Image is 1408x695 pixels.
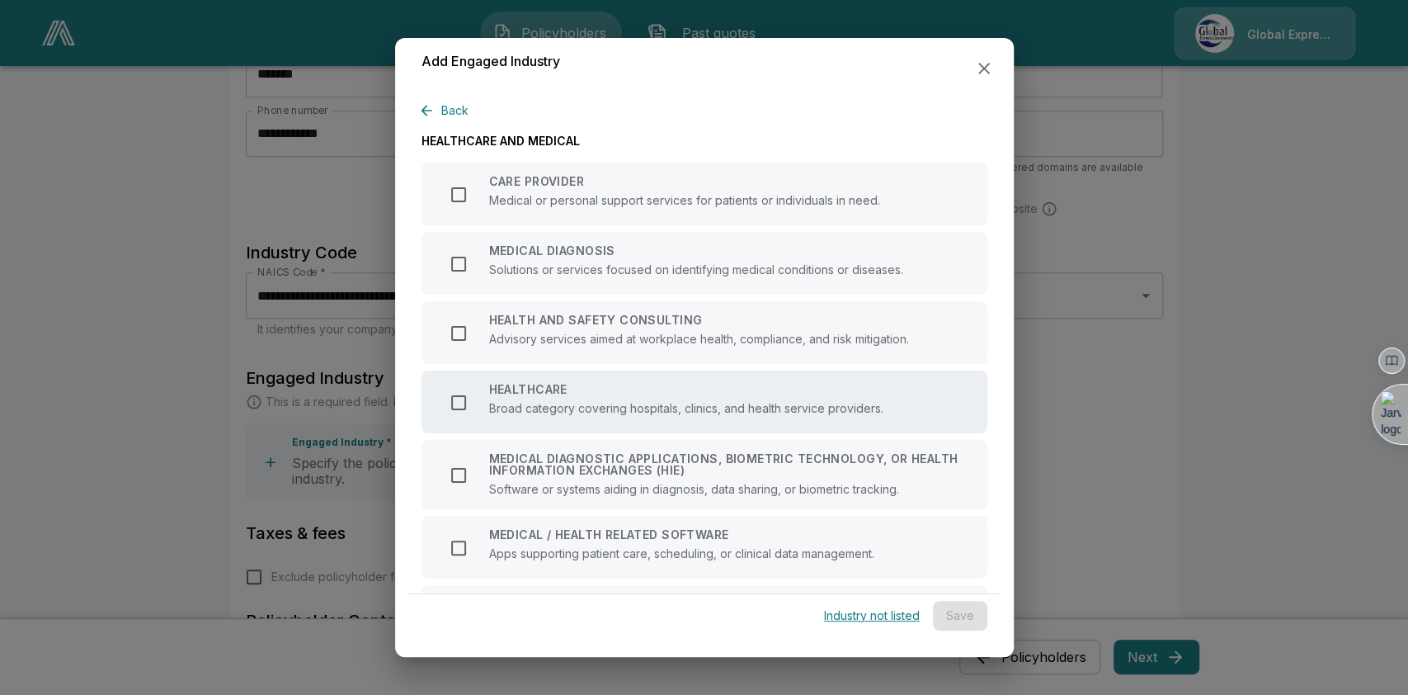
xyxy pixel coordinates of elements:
[421,96,475,126] button: Back
[489,453,968,476] p: MEDICAL DIAGNOSTIC APPLICATIONS, BIOMETRIC TECHNOLOGY, OR HEALTH INFORMATION EXCHANGES (HIE)
[489,384,883,395] p: HEALTHCARE
[489,314,909,326] p: HEALTH AND SAFETY CONSULTING
[489,483,968,495] p: Software or systems aiding in diagnosis, data sharing, or biometric tracking.
[489,194,880,206] p: Medical or personal support services for patients or individuals in need.
[489,547,874,560] p: Apps supporting patient care, scheduling, or clinical data management.
[489,402,883,414] p: Broad category covering hospitals, clinics, and health service providers.
[489,176,880,187] p: CARE PROVIDER
[421,51,560,73] h6: Add Engaged Industry
[824,610,920,622] p: Industry not listed
[489,263,903,276] p: Solutions or services focused on identifying medical conditions or diseases.
[489,333,909,345] p: Advisory services aimed at workplace health, compliance, and risk mitigation.
[421,132,987,149] p: HEALTHCARE AND MEDICAL
[489,529,874,541] p: MEDICAL / HEALTH RELATED SOFTWARE
[489,245,903,257] p: MEDICAL DIAGNOSIS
